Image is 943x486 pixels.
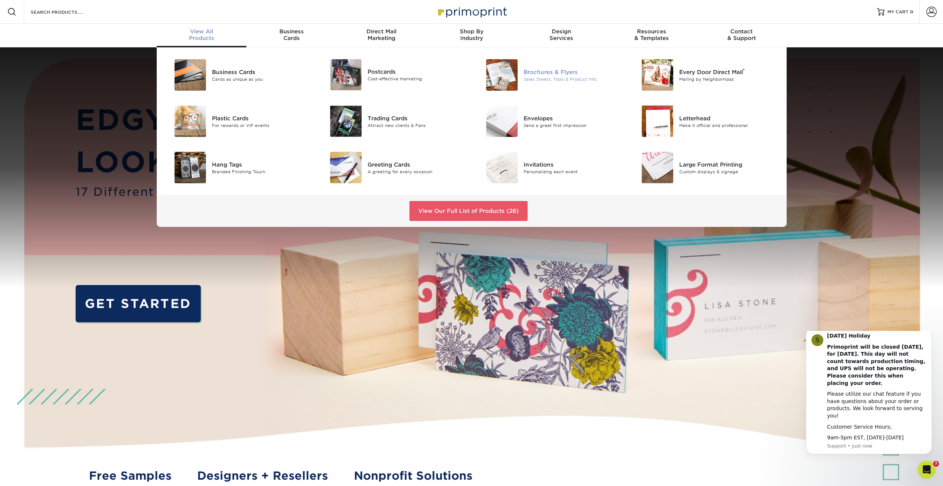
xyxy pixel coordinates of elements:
[32,13,130,55] b: Primoprint will be closed [DATE], for [DATE]. This day will not count towards production timing, ...
[32,112,132,118] p: Message from Support, sent Just now
[486,59,518,91] img: Brochures & Flyers
[409,201,528,221] a: View Our Full List of Products (28)
[32,1,132,111] div: Message content
[426,28,517,35] span: Shop By
[477,56,622,94] a: Brochures & Flyers Brochures & Flyers Sales Sheets, Tools & Product Info
[607,28,697,35] span: Resources
[336,28,426,35] span: Direct Mail
[517,28,607,41] div: Services
[246,28,336,41] div: Cards
[30,7,102,16] input: SEARCH PRODUCTS.....
[89,467,172,485] a: Free Samples
[887,9,909,15] span: MY CART
[642,59,673,91] img: Every Door Direct Mail
[175,105,206,137] img: Plastic Cards
[336,24,426,47] a: Direct MailMarketing
[633,56,778,94] a: Every Door Direct Mail Every Door Direct Mail® Mailing by Neighborhood
[330,152,362,183] img: Greeting Cards
[157,24,247,47] a: View AllProducts
[175,59,206,91] img: Business Cards
[32,93,132,100] div: Customer Service Hours;
[321,149,466,186] a: Greeting Cards Greeting Cards A greeting for every occasion
[477,103,622,140] a: Envelopes Envelopes Send a great first impression
[642,105,673,137] img: Letterhead
[212,76,310,82] div: Cards as unique as you
[368,160,466,168] div: Greeting Cards
[212,168,310,175] div: Branded Finishing Touch
[175,152,206,183] img: Hang Tags
[743,68,745,73] sup: ®
[321,56,466,93] a: Postcards Postcards Cost-effective marketing
[933,461,939,467] span: 7
[910,9,913,14] span: 0
[697,28,787,41] div: & Support
[368,68,466,76] div: Postcards
[679,114,777,122] div: Letterhead
[486,105,518,137] img: Envelopes
[368,168,466,175] div: A greeting for every occasion
[679,160,777,168] div: Large Format Printing
[32,2,76,8] b: [DATE] Holiday
[76,285,201,322] a: GET STARTED
[157,28,247,41] div: Products
[426,24,517,47] a: Shop ByIndustry
[795,331,943,466] iframe: Intercom notifications message
[212,114,310,122] div: Plastic Cards
[524,114,622,122] div: Envelopes
[486,152,518,183] img: Invitations
[633,103,778,140] a: Letterhead Letterhead Make it official and professional
[32,103,132,111] div: 9am-5pm EST, [DATE]-[DATE]
[517,28,607,35] span: Design
[212,122,310,128] div: For rewards or VIP events
[517,24,607,47] a: DesignServices
[32,60,132,88] div: Please utilize our chat feature if you have questions about your order or products. We look forwa...
[607,28,697,41] div: & Templates
[633,149,778,186] a: Large Format Printing Large Format Printing Custom displays & signage
[524,68,622,76] div: Brochures & Flyers
[212,68,310,76] div: Business Cards
[368,76,466,82] div: Cost-effective marketing
[212,160,310,168] div: Hang Tags
[354,467,472,485] a: Nonprofit Solutions
[2,463,63,483] iframe: Google Customer Reviews
[697,24,787,47] a: Contact& Support
[426,28,517,41] div: Industry
[524,168,622,175] div: Personalizing each event
[477,149,622,186] a: Invitations Invitations Personalizing each event
[524,76,622,82] div: Sales Sheets, Tools & Product Info
[524,160,622,168] div: Invitations
[321,103,466,140] a: Trading Cards Trading Cards Attract new clients & Fans
[336,28,426,41] div: Marketing
[679,76,777,82] div: Mailing by Neighborhood
[679,122,777,128] div: Make it official and professional
[246,28,336,35] span: Business
[17,3,29,15] div: Profile image for Support
[642,152,673,183] img: Large Format Printing
[524,122,622,128] div: Send a great first impression
[368,114,466,122] div: Trading Cards
[166,103,311,140] a: Plastic Cards Plastic Cards For rewards or VIP events
[246,24,336,47] a: BusinessCards
[435,4,509,20] img: Primoprint
[330,59,362,90] img: Postcards
[679,168,777,175] div: Custom displays & signage
[607,24,697,47] a: Resources& Templates
[330,105,362,137] img: Trading Cards
[679,68,777,76] div: Every Door Direct Mail
[157,28,247,35] span: View All
[697,28,787,35] span: Contact
[197,467,328,485] a: Designers + Resellers
[368,122,466,128] div: Attract new clients & Fans
[166,149,311,186] a: Hang Tags Hang Tags Branded Finishing Touch
[918,461,936,479] iframe: Intercom live chat
[166,56,311,94] a: Business Cards Business Cards Cards as unique as you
